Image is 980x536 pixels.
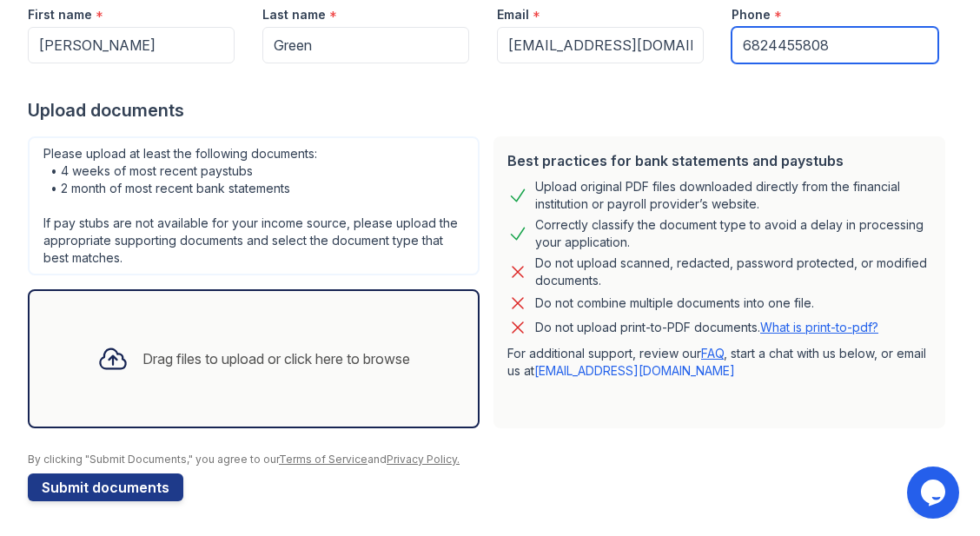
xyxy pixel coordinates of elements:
div: Do not upload scanned, redacted, password protected, or modified documents. [535,255,931,289]
p: For additional support, review our , start a chat with us below, or email us at [507,345,931,380]
div: Upload original PDF files downloaded directly from the financial institution or payroll provider’... [535,178,931,213]
div: Correctly classify the document type to avoid a delay in processing your application. [535,216,931,251]
a: Terms of Service [279,453,367,466]
label: Phone [732,6,771,23]
label: Last name [262,6,326,23]
div: Do not combine multiple documents into one file. [535,293,814,314]
p: Do not upload print-to-PDF documents. [535,319,878,336]
a: FAQ [701,346,724,361]
a: [EMAIL_ADDRESS][DOMAIN_NAME] [534,363,735,378]
div: Please upload at least the following documents: • 4 weeks of most recent paystubs • 2 month of mo... [28,136,480,275]
div: Upload documents [28,98,952,122]
div: Best practices for bank statements and paystubs [507,150,931,171]
button: Submit documents [28,473,183,501]
div: By clicking "Submit Documents," you agree to our and [28,453,952,467]
a: Privacy Policy. [387,453,460,466]
label: Email [497,6,529,23]
div: Drag files to upload or click here to browse [142,348,410,369]
a: What is print-to-pdf? [760,320,878,334]
iframe: chat widget [907,467,963,519]
label: First name [28,6,92,23]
